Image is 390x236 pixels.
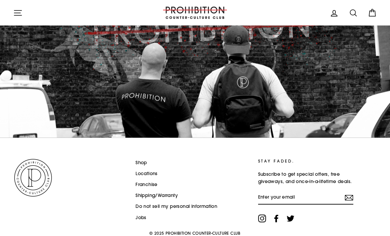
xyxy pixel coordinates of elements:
a: Do not sell my personal information [136,202,217,212]
a: Franchise [136,180,158,190]
a: Locations [136,169,158,179]
input: Enter your email [258,190,353,205]
a: Jobs [136,213,146,223]
a: Shipping/Warranty [136,191,178,201]
img: PROHIBITION COUNTER-CULTURE CLUB [162,7,228,19]
p: Subscribe to get special offers, free giveaways, and once-in-a-lifetime deals. [258,171,353,185]
img: PROHIBITION COUNTER-CULTURE CLUB [13,158,53,198]
p: STAY FADED. [258,158,353,164]
a: Shop [136,158,147,168]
